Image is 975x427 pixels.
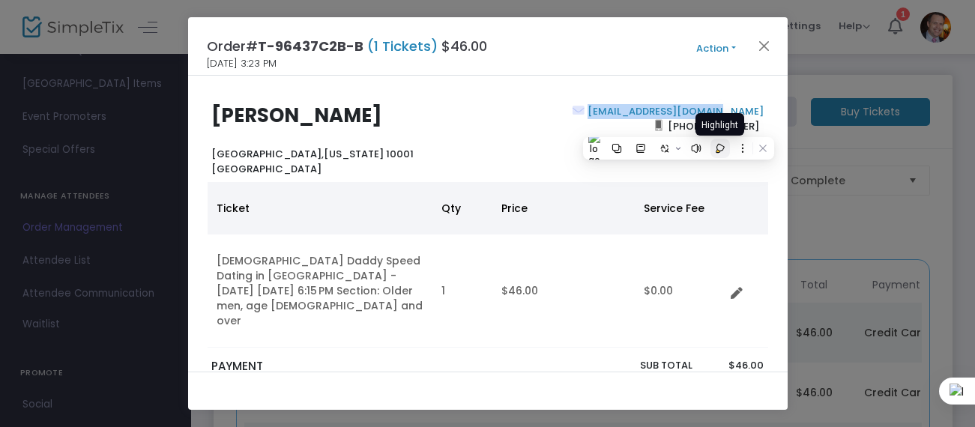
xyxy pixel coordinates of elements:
p: Sub total [566,358,693,373]
button: Action [671,40,761,57]
th: Price [492,182,635,234]
th: Service Fee [635,182,725,234]
span: [DATE] 3:23 PM [207,56,277,71]
span: T-96437C2B-B [258,37,363,55]
span: (1 Tickets) [363,37,441,55]
th: Ticket [208,182,432,234]
b: [PERSON_NAME] [211,102,382,129]
span: [PHONE_NUMBER] [662,114,764,138]
a: [EMAIL_ADDRESS][DOMAIN_NAME] [585,104,764,118]
span: [GEOGRAPHIC_DATA], [211,147,324,161]
b: [US_STATE] 10001 [GEOGRAPHIC_DATA] [211,147,414,176]
p: $46.00 [707,358,764,373]
p: PAYMENT [211,358,480,375]
td: 1 [432,234,492,348]
button: Close [754,36,773,55]
div: Data table [208,182,768,348]
th: Qty [432,182,492,234]
td: $46.00 [492,234,635,348]
td: [DEMOGRAPHIC_DATA] Daddy Speed Dating in [GEOGRAPHIC_DATA] - [DATE] [DATE] 6:15 PM Section: Older... [208,234,432,348]
h4: Order# $46.00 [207,36,487,56]
td: $0.00 [635,234,725,348]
